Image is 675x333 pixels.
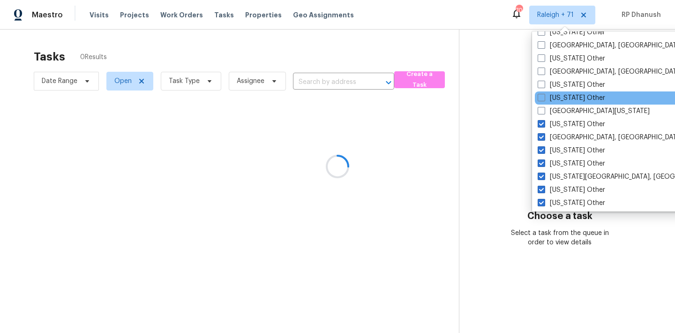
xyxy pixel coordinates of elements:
[538,159,605,168] label: [US_STATE] Other
[538,28,605,37] label: [US_STATE] Other
[538,80,605,90] label: [US_STATE] Other
[538,120,605,129] label: [US_STATE] Other
[538,106,650,116] label: [GEOGRAPHIC_DATA][US_STATE]
[516,6,522,15] div: 708
[538,198,605,208] label: [US_STATE] Other
[538,93,605,103] label: [US_STATE] Other
[538,54,605,63] label: [US_STATE] Other
[538,146,605,155] label: [US_STATE] Other
[538,185,605,195] label: [US_STATE] Other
